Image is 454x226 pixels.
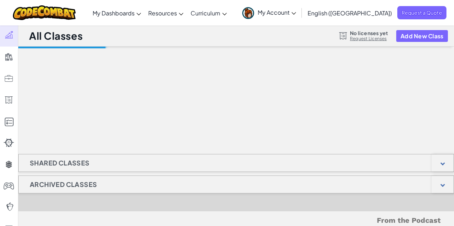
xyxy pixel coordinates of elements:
a: Curriculum [187,3,230,23]
span: Resources [148,9,177,17]
span: No licenses yet [350,30,388,36]
span: My Dashboards [93,9,135,17]
h1: Archived Classes [19,175,108,193]
button: Add New Class [396,30,448,42]
span: My Account [258,9,296,16]
span: Curriculum [191,9,220,17]
a: My Account [239,1,300,24]
img: avatar [242,7,254,19]
a: Resources [145,3,187,23]
a: Request Licenses [350,36,388,42]
a: English ([GEOGRAPHIC_DATA]) [304,3,396,23]
h1: All Classes [29,29,83,43]
h1: Shared Classes [19,154,101,172]
span: English ([GEOGRAPHIC_DATA]) [308,9,392,17]
a: My Dashboards [89,3,145,23]
a: Request a Quote [397,6,446,19]
h5: From the Podcast [32,215,441,226]
img: CodeCombat logo [13,5,76,20]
